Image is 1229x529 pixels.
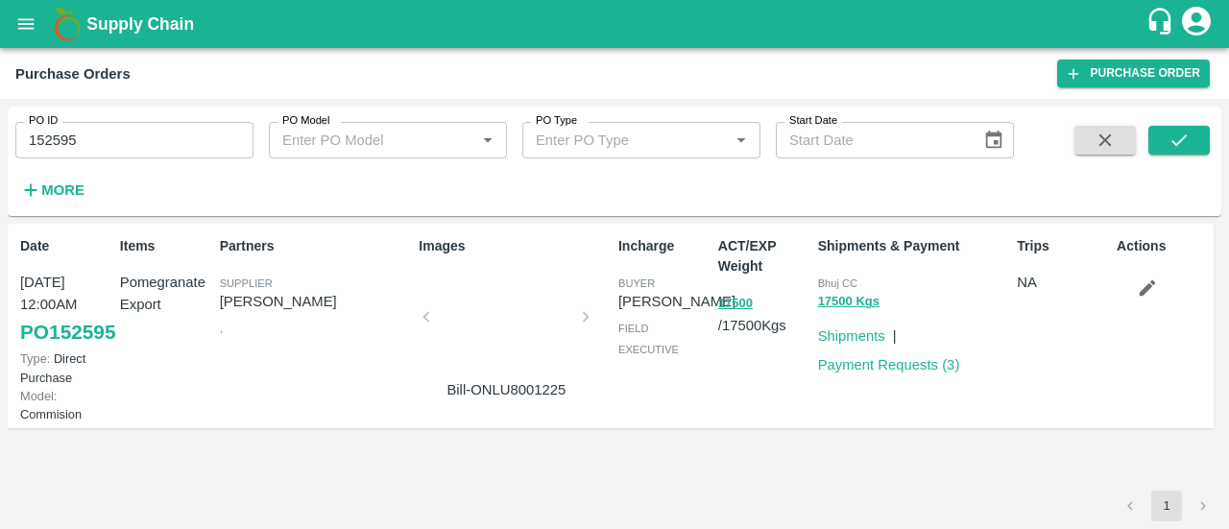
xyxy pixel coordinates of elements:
[275,128,445,153] input: Enter PO Model
[818,328,885,344] a: Shipments
[618,323,679,355] span: field executive
[1057,60,1210,87] a: Purchase Order
[1151,491,1182,521] button: page 1
[20,389,57,403] span: Model:
[1117,236,1209,256] p: Actions
[282,113,330,129] label: PO Model
[120,236,212,256] p: Items
[15,174,89,206] button: More
[20,387,112,423] p: Commision
[976,122,1012,158] button: Choose date
[41,182,84,198] strong: More
[220,323,223,334] span: ,
[419,236,611,256] p: Images
[528,128,698,153] input: Enter PO Type
[729,128,754,153] button: Open
[20,349,112,386] p: Direct Purchase
[20,351,50,366] span: Type:
[1112,491,1221,521] nav: pagination navigation
[1017,272,1109,293] p: NA
[475,128,500,153] button: Open
[789,113,837,129] label: Start Date
[1179,4,1214,44] div: account of current user
[220,236,412,256] p: Partners
[20,272,112,315] p: [DATE] 12:00AM
[1017,236,1109,256] p: Trips
[818,291,880,313] button: 17500 Kgs
[86,14,194,34] b: Supply Chain
[885,318,897,347] div: |
[220,291,412,312] p: [PERSON_NAME]
[818,236,1010,256] p: Shipments & Payment
[776,122,968,158] input: Start Date
[4,2,48,46] button: open drawer
[718,292,810,336] p: / 17500 Kgs
[120,272,212,315] p: Pomegranate Export
[86,11,1145,37] a: Supply Chain
[818,357,960,373] a: Payment Requests (3)
[818,277,857,289] span: Bhuj CC
[618,236,711,256] p: Incharge
[20,236,112,256] p: Date
[618,291,735,312] p: [PERSON_NAME]
[718,293,753,315] button: 17500
[434,379,578,400] p: Bill-ONLU8001225
[15,61,131,86] div: Purchase Orders
[29,113,58,129] label: PO ID
[20,315,115,349] a: PO152595
[220,277,273,289] span: Supplier
[48,5,86,43] img: logo
[718,236,810,277] p: ACT/EXP Weight
[536,113,577,129] label: PO Type
[15,122,253,158] input: Enter PO ID
[618,277,655,289] span: buyer
[1145,7,1179,41] div: customer-support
